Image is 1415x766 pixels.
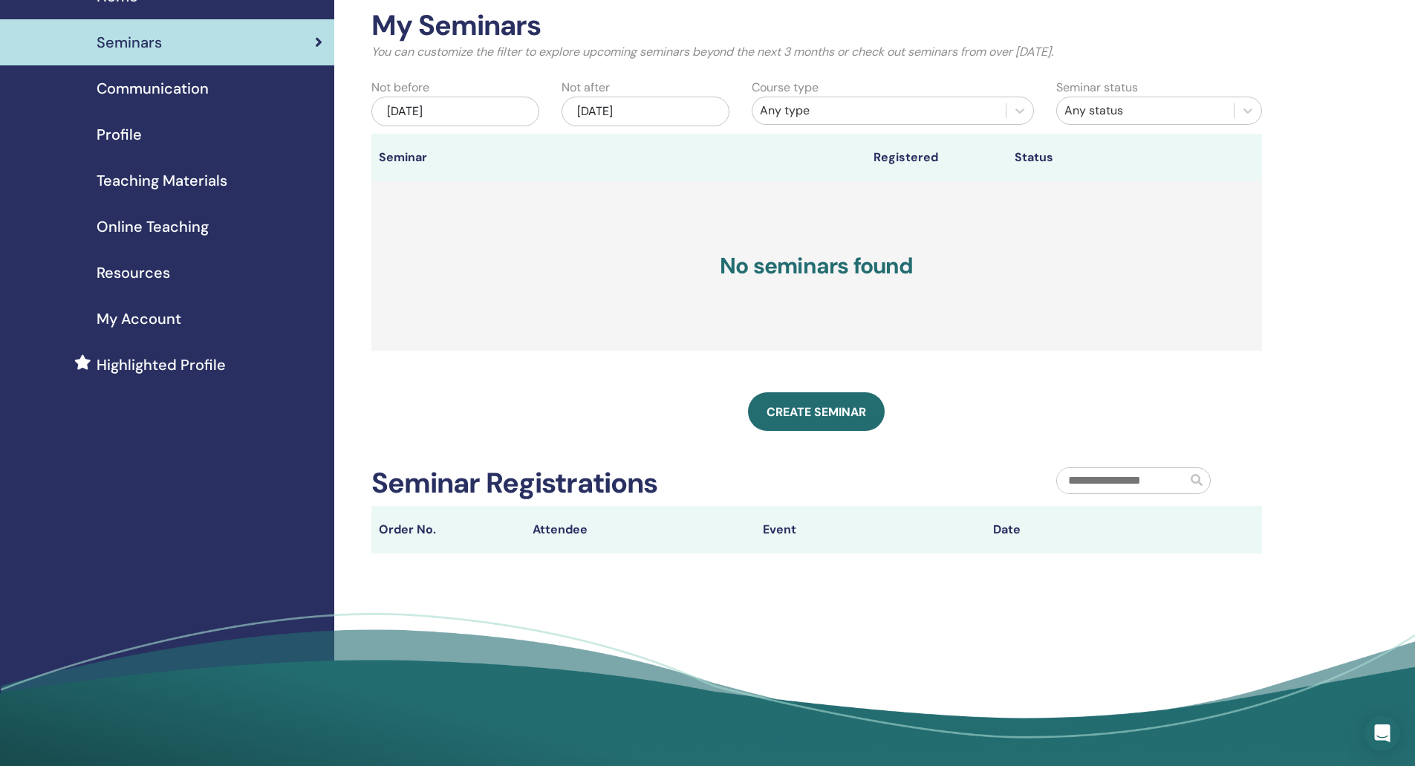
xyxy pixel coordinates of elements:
[866,134,1007,181] th: Registered
[1064,102,1226,120] div: Any status
[97,77,209,100] span: Communication
[97,262,170,284] span: Resources
[525,506,755,554] th: Attendee
[371,506,525,554] th: Order No.
[371,9,1262,43] h2: My Seminars
[97,215,209,238] span: Online Teaching
[97,123,142,146] span: Profile
[1364,715,1400,751] div: Open Intercom Messenger
[371,134,513,181] th: Seminar
[97,308,181,330] span: My Account
[748,392,885,431] a: Create seminar
[752,79,819,97] label: Course type
[97,31,162,53] span: Seminars
[755,506,986,554] th: Event
[371,181,1262,351] h3: No seminars found
[1056,79,1138,97] label: Seminar status
[371,97,539,126] div: [DATE]
[371,79,429,97] label: Not before
[760,102,998,120] div: Any type
[97,169,227,192] span: Teaching Materials
[562,97,729,126] div: [DATE]
[371,43,1262,61] p: You can customize the filter to explore upcoming seminars beyond the next 3 months or check out s...
[1007,134,1219,181] th: Status
[767,404,866,420] span: Create seminar
[97,354,226,376] span: Highlighted Profile
[371,467,657,501] h2: Seminar Registrations
[562,79,610,97] label: Not after
[986,506,1216,554] th: Date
